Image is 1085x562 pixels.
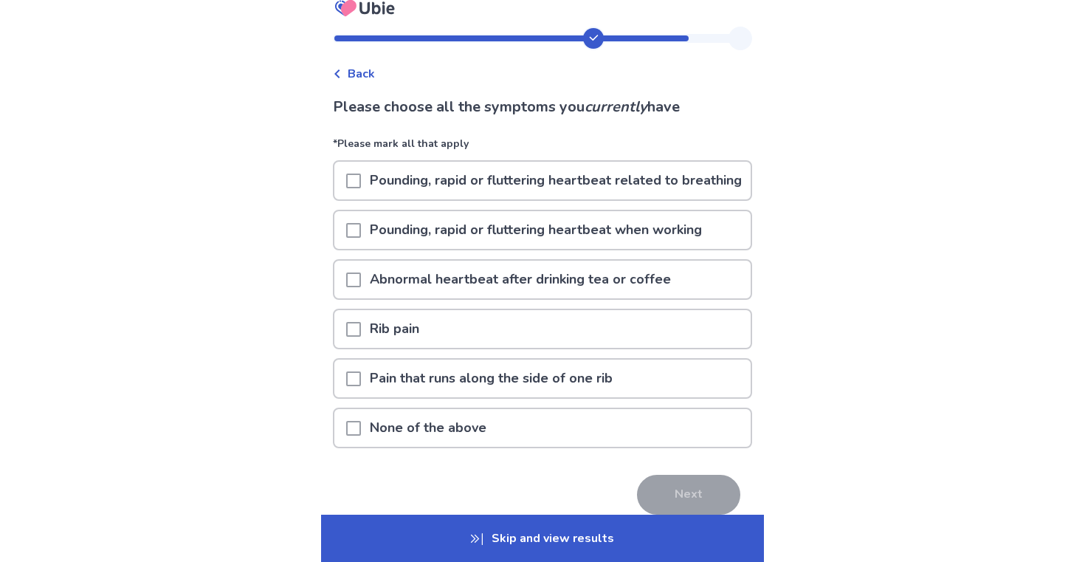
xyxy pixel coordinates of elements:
p: Please choose all the symptoms you have [333,96,752,118]
p: Pain that runs along the side of one rib [361,360,621,397]
p: None of the above [361,409,495,447]
p: Pounding, rapid or fluttering heartbeat when working [361,211,711,249]
p: *Please mark all that apply [333,136,752,160]
p: Pounding, rapid or fluttering heartbeat related to breathing [361,162,751,199]
p: Rib pain [361,310,428,348]
p: Skip and view results [321,515,764,562]
span: Back [348,65,375,83]
i: currently [585,97,647,117]
p: Abnormal heartbeat after drinking tea or coffee [361,261,680,298]
button: Next [637,475,740,515]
